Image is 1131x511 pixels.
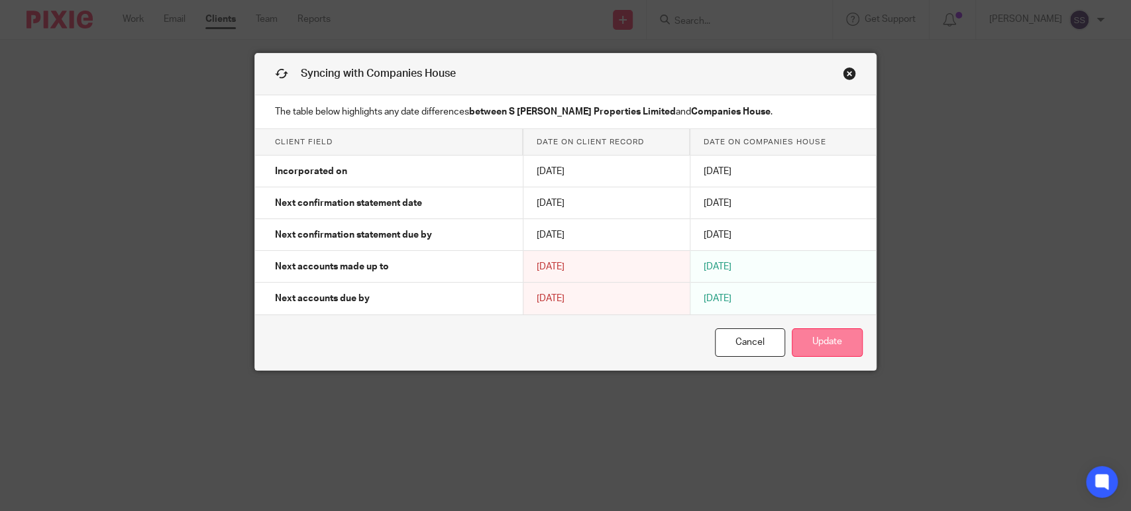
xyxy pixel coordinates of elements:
td: Next confirmation statement date [255,187,523,219]
strong: Companies House [691,107,771,116]
th: Client field [255,129,523,156]
td: [DATE] [690,156,876,187]
strong: between S [PERSON_NAME] Properties Limited [469,107,676,116]
a: Close this dialog window [843,67,856,85]
th: Date on Companies House [690,129,876,156]
a: Cancel [715,328,785,357]
td: Next confirmation statement due by [255,219,523,251]
td: [DATE] [690,219,876,251]
td: [DATE] [523,187,690,219]
p: The table below highlights any date differences and . [255,95,876,129]
td: [DATE] [523,251,690,283]
span: Syncing with Companies House [301,68,456,79]
td: [DATE] [523,219,690,251]
td: Next accounts made up to [255,251,523,283]
td: [DATE] [523,156,690,187]
td: Next accounts due by [255,283,523,314]
td: [DATE] [523,283,690,314]
button: Update [792,328,863,357]
td: [DATE] [690,187,876,219]
td: [DATE] [690,251,876,283]
th: Date on client record [523,129,690,156]
td: [DATE] [690,283,876,314]
td: Incorporated on [255,156,523,187]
